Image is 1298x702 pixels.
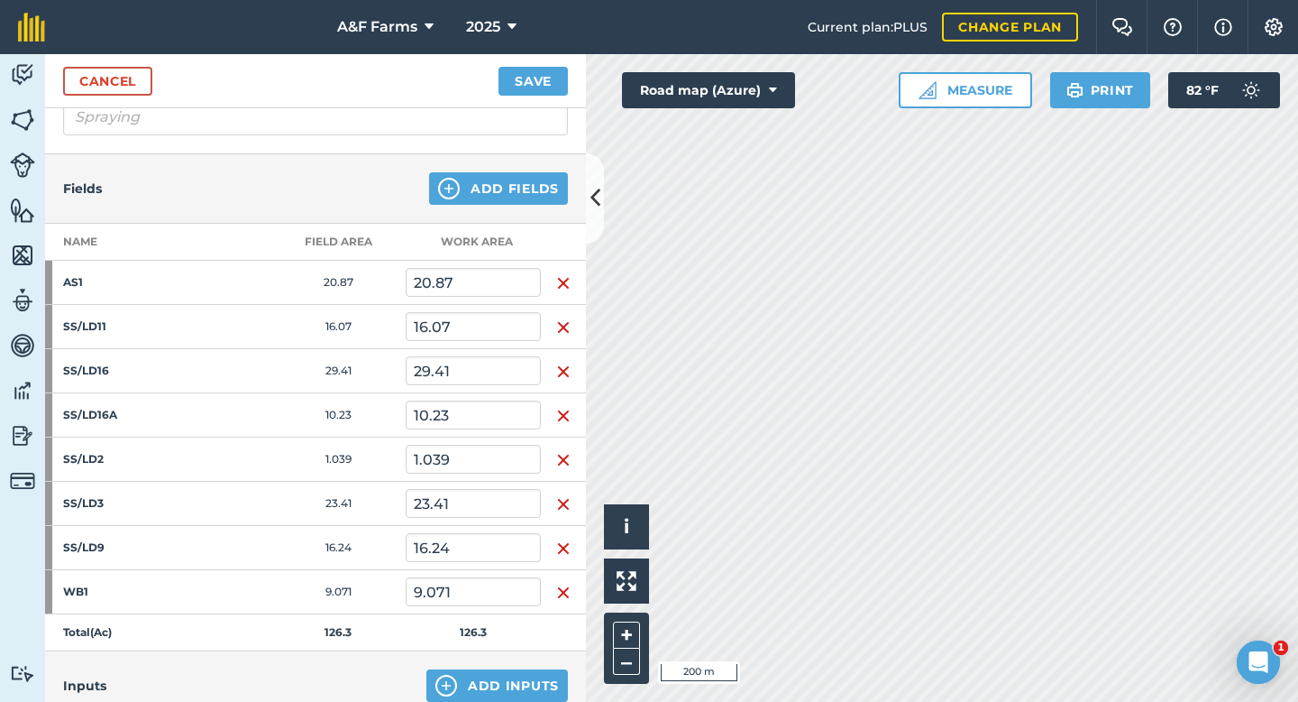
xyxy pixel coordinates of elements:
[10,152,35,178] img: svg+xml;base64,PD94bWwgdmVyc2lvbj0iMS4wIiBlbmNvZGluZz0idXRmLTgiPz4KPCEtLSBHZW5lcmF0b3I6IEFkb2JlIE...
[556,317,571,338] img: svg+xml;base64,PHN2ZyB4bWxucz0iaHR0cDovL3d3dy53My5vcmcvMjAwMC9zdmciIHdpZHRoPSIxNiIgaGVpZ2h0PSIyNC...
[460,625,487,639] strong: 126.3
[466,16,500,38] span: 2025
[1050,72,1151,108] button: Print
[10,287,35,314] img: svg+xml;base64,PD94bWwgdmVyc2lvbj0iMS4wIiBlbmNvZGluZz0idXRmLTgiPz4KPCEtLSBHZW5lcmF0b3I6IEFkb2JlIE...
[63,676,106,696] h4: Inputs
[270,349,406,393] td: 29.41
[435,675,457,697] img: svg+xml;base64,PHN2ZyB4bWxucz0iaHR0cDovL3d3dy53My5vcmcvMjAwMC9zdmciIHdpZHRoPSIxNCIgaGVpZ2h0PSIyNC...
[63,67,152,96] a: Cancel
[270,526,406,570] td: 16.24
[10,468,35,494] img: svg+xml;base64,PD94bWwgdmVyc2lvbj0iMS4wIiBlbmNvZGluZz0idXRmLTgiPz4KPCEtLSBHZW5lcmF0b3I6IEFkb2JlIE...
[1066,79,1083,101] img: svg+xml;base64,PHN2ZyB4bWxucz0iaHR0cDovL3d3dy53My5vcmcvMjAwMC9zdmciIHdpZHRoPSIxOSIgaGVpZ2h0PSIyNC...
[63,585,204,599] strong: WB1
[63,452,204,466] strong: SS/LD2
[270,224,406,261] th: Field Area
[270,482,406,526] td: 23.41
[1111,18,1133,36] img: Two speech bubbles overlapping with the left bubble in the forefront
[63,97,568,135] input: What needs doing?
[1214,16,1232,38] img: svg+xml;base64,PHN2ZyB4bWxucz0iaHR0cDovL3d3dy53My5vcmcvMjAwMC9zdmciIHdpZHRoPSIxNyIgaGVpZ2h0PSIxNy...
[63,625,112,639] strong: Total ( Ac )
[406,224,541,261] th: Work area
[10,422,35,449] img: svg+xml;base64,PD94bWwgdmVyc2lvbj0iMS4wIiBlbmNvZGluZz0idXRmLTgiPz4KPCEtLSBHZW5lcmF0b3I6IEFkb2JlIE...
[617,571,636,591] img: Four arrows, one pointing top left, one top right, one bottom right and the last bottom left
[45,224,270,261] th: Name
[1168,72,1280,108] button: 82 °F
[899,72,1032,108] button: Measure
[556,582,571,604] img: svg+xml;base64,PHN2ZyB4bWxucz0iaHR0cDovL3d3dy53My5vcmcvMjAwMC9zdmciIHdpZHRoPSIxNiIgaGVpZ2h0PSIyNC...
[556,405,571,427] img: svg+xml;base64,PHN2ZyB4bWxucz0iaHR0cDovL3d3dy53My5vcmcvMjAwMC9zdmciIHdpZHRoPSIxNiIgaGVpZ2h0PSIyNC...
[63,364,204,378] strong: SS/LD16
[556,449,571,471] img: svg+xml;base64,PHN2ZyB4bWxucz0iaHR0cDovL3d3dy53My5vcmcvMjAwMC9zdmciIHdpZHRoPSIxNiIgaGVpZ2h0PSIyNC...
[1186,72,1219,108] span: 82 ° F
[10,242,35,269] img: svg+xml;base64,PHN2ZyB4bWxucz0iaHR0cDovL3d3dy53My5vcmcvMjAwMC9zdmciIHdpZHRoPSI1NiIgaGVpZ2h0PSI2MC...
[613,649,640,675] button: –
[10,106,35,134] img: svg+xml;base64,PHN2ZyB4bWxucz0iaHR0cDovL3d3dy53My5vcmcvMjAwMC9zdmciIHdpZHRoPSI1NiIgaGVpZ2h0PSI2MC...
[10,377,35,404] img: svg+xml;base64,PD94bWwgdmVyc2lvbj0iMS4wIiBlbmNvZGluZz0idXRmLTgiPz4KPCEtLSBHZW5lcmF0b3I6IEFkb2JlIE...
[429,172,568,205] button: Add Fields
[337,16,417,38] span: A&F Farms
[613,622,640,649] button: +
[1233,72,1269,108] img: svg+xml;base64,PD94bWwgdmVyc2lvbj0iMS4wIiBlbmNvZGluZz0idXRmLTgiPz4KPCEtLSBHZW5lcmF0b3I6IEFkb2JlIE...
[426,670,568,702] button: Add Inputs
[919,81,937,99] img: Ruler icon
[498,67,568,96] button: Save
[556,361,571,383] img: svg+xml;base64,PHN2ZyB4bWxucz0iaHR0cDovL3d3dy53My5vcmcvMjAwMC9zdmciIHdpZHRoPSIxNiIgaGVpZ2h0PSIyNC...
[1237,641,1280,684] iframe: Intercom live chat
[270,393,406,438] td: 10.23
[324,625,352,639] strong: 126.3
[10,61,35,88] img: svg+xml;base64,PD94bWwgdmVyc2lvbj0iMS4wIiBlbmNvZGluZz0idXRmLTgiPz4KPCEtLSBHZW5lcmF0b3I6IEFkb2JlIE...
[270,261,406,305] td: 20.87
[556,538,571,559] img: svg+xml;base64,PHN2ZyB4bWxucz0iaHR0cDovL3d3dy53My5vcmcvMjAwMC9zdmciIHdpZHRoPSIxNiIgaGVpZ2h0PSIyNC...
[18,13,45,42] img: fieldmargin Logo
[604,504,649,550] button: i
[1263,18,1284,36] img: A cog icon
[624,515,629,538] span: i
[556,272,571,294] img: svg+xml;base64,PHN2ZyB4bWxucz0iaHR0cDovL3d3dy53My5vcmcvMjAwMC9zdmciIHdpZHRoPSIxNiIgaGVpZ2h0PSIyNC...
[1162,18,1184,36] img: A question mark icon
[270,305,406,349] td: 16.07
[10,332,35,359] img: svg+xml;base64,PD94bWwgdmVyc2lvbj0iMS4wIiBlbmNvZGluZz0idXRmLTgiPz4KPCEtLSBHZW5lcmF0b3I6IEFkb2JlIE...
[63,496,204,511] strong: SS/LD3
[622,72,795,108] button: Road map (Azure)
[438,178,460,199] img: svg+xml;base64,PHN2ZyB4bWxucz0iaHR0cDovL3d3dy53My5vcmcvMjAwMC9zdmciIHdpZHRoPSIxNCIgaGVpZ2h0PSIyNC...
[63,408,204,422] strong: SS/LD16A
[63,540,204,555] strong: SS/LD9
[10,197,35,224] img: svg+xml;base64,PHN2ZyB4bWxucz0iaHR0cDovL3d3dy53My5vcmcvMjAwMC9zdmciIHdpZHRoPSI1NiIgaGVpZ2h0PSI2MC...
[270,570,406,614] td: 9.071
[63,179,102,199] h4: Fields
[1274,641,1288,655] span: 1
[10,665,35,682] img: svg+xml;base64,PD94bWwgdmVyc2lvbj0iMS4wIiBlbmNvZGluZz0idXRmLTgiPz4KPCEtLSBHZW5lcmF0b3I6IEFkb2JlIE...
[556,494,571,515] img: svg+xml;base64,PHN2ZyB4bWxucz0iaHR0cDovL3d3dy53My5vcmcvMjAwMC9zdmciIHdpZHRoPSIxNiIgaGVpZ2h0PSIyNC...
[808,17,928,37] span: Current plan : PLUS
[63,319,204,334] strong: SS/LD11
[63,275,204,290] strong: AS1
[270,438,406,482] td: 1.039
[942,13,1078,42] a: Change plan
